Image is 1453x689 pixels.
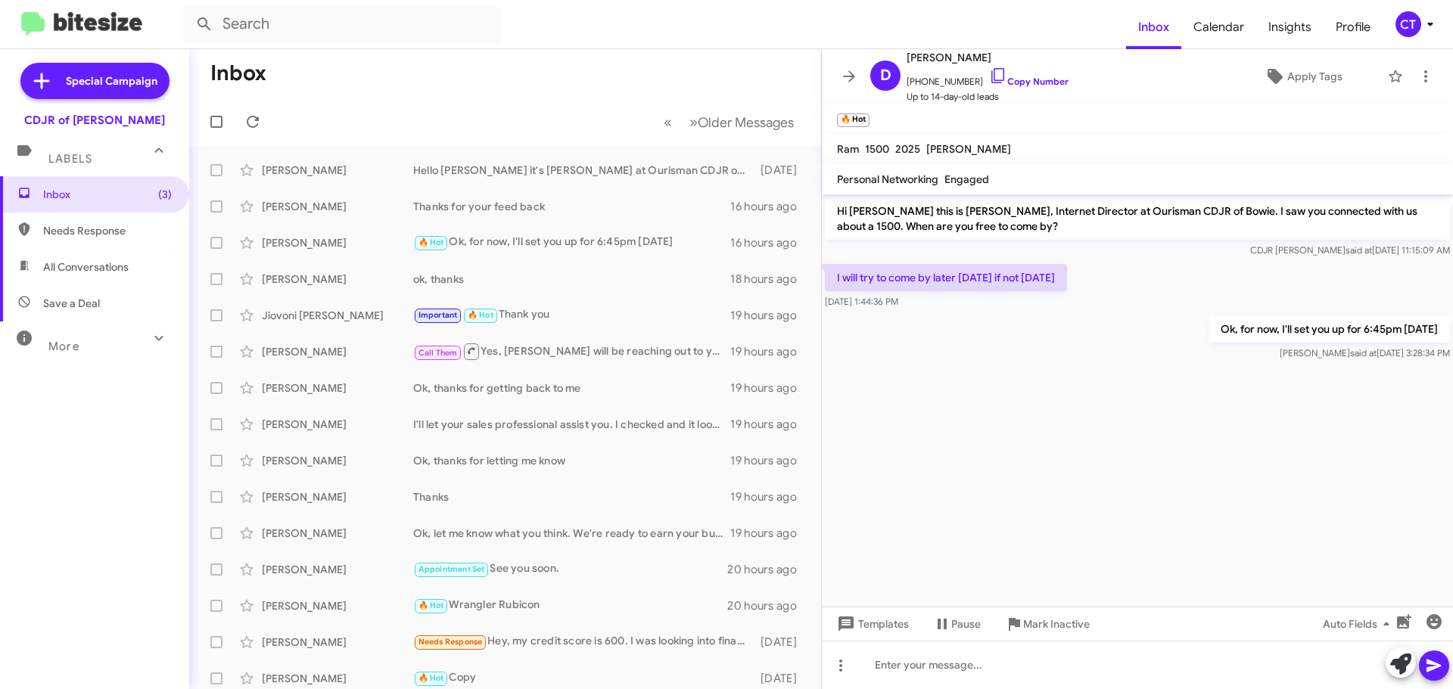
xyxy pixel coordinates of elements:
[1126,5,1181,49] a: Inbox
[730,272,809,287] div: 18 hours ago
[753,163,809,178] div: [DATE]
[1346,244,1372,256] span: said at
[834,610,909,638] span: Templates
[730,235,809,250] div: 16 hours ago
[753,671,809,686] div: [DATE]
[413,417,730,432] div: I'll let your sales professional assist you. I checked and it looks like we received two leads fr...
[262,598,413,613] div: [PERSON_NAME]
[262,199,413,214] div: [PERSON_NAME]
[66,73,157,88] span: Special Campaign
[418,637,483,647] span: Needs Response
[1209,315,1450,343] p: Ok, for now, I'll set you up for 6:45pm [DATE]
[822,610,921,638] button: Templates
[413,669,753,687] div: Copy
[837,113,870,127] small: 🔥 Hot
[262,308,413,323] div: Jiovoni [PERSON_NAME]
[837,142,859,156] span: Ram
[418,348,458,358] span: Call Them
[413,526,730,541] div: Ok, let me know what you think. We're ready to earn your business!
[43,296,100,311] span: Save a Deal
[753,635,809,650] div: [DATE]
[413,342,730,361] div: Yes, [PERSON_NAME] will be reaching out to you soon.
[262,380,413,396] div: [PERSON_NAME]
[730,489,809,504] div: 19 hours ago
[907,89,1069,104] span: Up to 14-day-old leads
[926,142,1011,156] span: [PERSON_NAME]
[43,259,129,275] span: All Conversations
[48,152,92,166] span: Labels
[895,142,920,156] span: 2025
[413,453,730,468] div: Ok, thanks for letting me know
[418,237,444,247] span: 🔥 Hot
[655,107,681,138] button: Previous
[730,453,809,468] div: 19 hours ago
[413,163,753,178] div: Hello [PERSON_NAME] it's [PERSON_NAME] at Ourisman CDJR of [PERSON_NAME]. Was our staff able to h...
[418,673,444,683] span: 🔥 Hot
[43,223,172,238] span: Needs Response
[262,344,413,359] div: [PERSON_NAME]
[730,380,809,396] div: 19 hours ago
[1256,5,1324,49] a: Insights
[413,234,730,251] div: Ok, for now, I'll set you up for 6:45pm [DATE]
[262,453,413,468] div: [PERSON_NAME]
[880,64,891,88] span: D
[262,526,413,541] div: [PERSON_NAME]
[1311,610,1408,638] button: Auto Fields
[183,6,501,42] input: Search
[989,76,1069,87] a: Copy Number
[262,417,413,432] div: [PERSON_NAME]
[1395,11,1421,37] div: CT
[418,564,485,574] span: Appointment Set
[907,48,1069,67] span: [PERSON_NAME]
[1324,5,1383,49] a: Profile
[418,601,444,610] span: 🔥 Hot
[1383,11,1436,37] button: CT
[262,635,413,650] div: [PERSON_NAME]
[655,107,803,138] nav: Page navigation example
[262,272,413,287] div: [PERSON_NAME]
[993,610,1102,638] button: Mark Inactive
[1280,347,1450,358] span: [PERSON_NAME] [DATE] 3:28:34 PM
[1023,610,1090,638] span: Mark Inactive
[727,562,809,577] div: 20 hours ago
[1250,244,1450,256] span: CDJR [PERSON_NAME] [DATE] 11:15:09 AM
[24,113,165,128] div: CDJR of [PERSON_NAME]
[837,172,938,186] span: Personal Networking
[730,526,809,541] div: 19 hours ago
[413,306,730,324] div: Thank you
[418,310,458,320] span: Important
[825,296,898,307] span: [DATE] 1:44:36 PM
[262,562,413,577] div: [PERSON_NAME]
[468,310,493,320] span: 🔥 Hot
[865,142,889,156] span: 1500
[413,633,753,650] div: Hey, my credit score is 600. I was looking into finance a car around $8-12k with 2k down payment.
[262,163,413,178] div: [PERSON_NAME]
[1181,5,1256,49] a: Calendar
[413,560,727,578] div: See you soon.
[944,172,989,186] span: Engaged
[825,197,1450,240] p: Hi [PERSON_NAME] this is [PERSON_NAME], Internet Director at Ourisman CDJR of Bowie. I saw you co...
[951,610,981,638] span: Pause
[727,598,809,613] div: 20 hours ago
[413,380,730,396] div: Ok, thanks for getting back to me
[262,489,413,504] div: [PERSON_NAME]
[1225,63,1380,90] button: Apply Tags
[262,671,413,686] div: [PERSON_NAME]
[680,107,803,138] button: Next
[730,417,809,432] div: 19 hours ago
[20,63,170,99] a: Special Campaign
[48,340,79,353] span: More
[210,61,266,85] h1: Inbox
[730,199,809,214] div: 16 hours ago
[1350,347,1377,358] span: said at
[689,113,698,132] span: »
[1323,610,1395,638] span: Auto Fields
[730,308,809,323] div: 19 hours ago
[825,264,1067,291] p: I will try to come by later [DATE] if not [DATE]
[730,344,809,359] div: 19 hours ago
[907,67,1069,89] span: [PHONE_NUMBER]
[43,187,172,202] span: Inbox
